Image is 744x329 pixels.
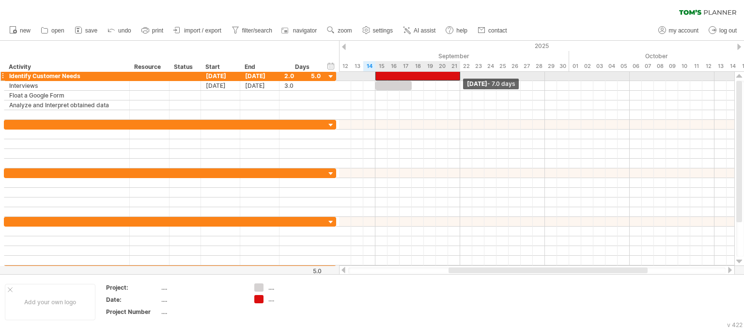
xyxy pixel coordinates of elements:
a: open [38,24,67,37]
span: contact [488,27,507,34]
span: print [152,27,163,34]
div: Identify Customer Needs [9,71,124,81]
span: settings [373,27,393,34]
div: Tuesday, 14 October 2025 [727,61,739,71]
div: Monday, 15 September 2025 [375,61,387,71]
div: Thursday, 25 September 2025 [496,61,509,71]
span: filter/search [242,27,272,34]
div: Monday, 29 September 2025 [545,61,557,71]
a: new [7,24,33,37]
span: import / export [184,27,221,34]
div: Sunday, 28 September 2025 [533,61,545,71]
a: print [139,24,166,37]
div: Friday, 12 September 2025 [339,61,351,71]
div: Status [174,62,195,72]
div: Saturday, 4 October 2025 [605,61,618,71]
div: [DATE] [240,81,279,90]
div: Tuesday, 23 September 2025 [472,61,484,71]
div: Saturday, 13 September 2025 [351,61,363,71]
div: End [245,62,274,72]
div: .... [161,296,243,304]
div: Days [279,62,325,72]
span: AI assist [414,27,435,34]
div: Interviews [9,81,124,90]
div: Monday, 6 October 2025 [630,61,642,71]
div: Add your own logo [5,284,95,320]
div: Sunday, 21 September 2025 [448,61,460,71]
a: undo [105,24,134,37]
div: Date: [106,296,159,304]
div: Friday, 10 October 2025 [678,61,690,71]
span: undo [118,27,131,34]
a: AI assist [401,24,438,37]
a: settings [360,24,396,37]
a: help [443,24,470,37]
div: Wednesday, 8 October 2025 [654,61,666,71]
div: [DATE] [240,71,279,81]
div: Sunday, 5 October 2025 [618,61,630,71]
div: .... [268,283,321,292]
div: Sunday, 14 September 2025 [363,61,375,71]
div: Project Number [106,308,159,316]
div: Wednesday, 1 October 2025 [569,61,581,71]
div: Resource [134,62,164,72]
span: help [456,27,467,34]
a: import / export [171,24,224,37]
div: .... [268,295,321,303]
div: .... [161,283,243,292]
div: Saturday, 11 October 2025 [690,61,702,71]
div: Thursday, 18 September 2025 [412,61,424,71]
div: 3.0 [284,81,321,90]
div: Tuesday, 16 September 2025 [387,61,400,71]
span: my account [669,27,698,34]
div: Tuesday, 7 October 2025 [642,61,654,71]
div: Friday, 26 September 2025 [509,61,521,71]
span: log out [719,27,737,34]
div: [DATE] [463,79,519,89]
span: - 7.0 days [487,80,515,87]
div: Thursday, 2 October 2025 [581,61,593,71]
div: Thursday, 9 October 2025 [666,61,678,71]
div: Wednesday, 17 September 2025 [400,61,412,71]
div: Tuesday, 30 September 2025 [557,61,569,71]
div: .... [161,308,243,316]
span: new [20,27,31,34]
a: contact [475,24,510,37]
div: Saturday, 27 September 2025 [521,61,533,71]
div: Float a Google Form [9,91,124,100]
div: Saturday, 20 September 2025 [436,61,448,71]
a: filter/search [229,24,275,37]
div: Monday, 22 September 2025 [460,61,472,71]
div: 5.0 [280,267,322,275]
a: log out [706,24,740,37]
div: [DATE] [201,81,240,90]
div: Friday, 3 October 2025 [593,61,605,71]
span: save [85,27,97,34]
a: zoom [325,24,355,37]
div: September 2025 [206,51,569,61]
span: navigator [293,27,317,34]
a: save [72,24,100,37]
div: Start [205,62,234,72]
a: navigator [280,24,320,37]
div: Analyze and Interpret obtained data [9,100,124,110]
div: [DATE] [201,71,240,81]
div: Activity [9,62,124,72]
div: Sunday, 12 October 2025 [702,61,714,71]
div: Monday, 13 October 2025 [714,61,727,71]
div: v 422 [727,321,743,329]
div: 2.0 [284,71,321,81]
div: Wednesday, 24 September 2025 [484,61,496,71]
div: Project: [106,283,159,292]
div: Friday, 19 September 2025 [424,61,436,71]
span: open [51,27,64,34]
a: my account [656,24,701,37]
span: zoom [338,27,352,34]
